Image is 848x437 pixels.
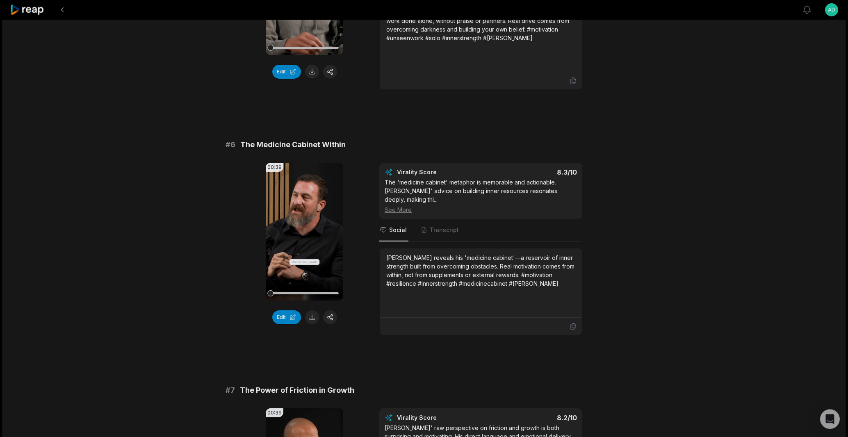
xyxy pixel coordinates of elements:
[385,178,577,214] div: The 'medicine cabinet' metaphor is memorable and actionable. [PERSON_NAME]' advice on building in...
[386,253,575,288] div: [PERSON_NAME] reveals his 'medicine cabinet'—a reservoir of inner strength built from overcoming ...
[397,168,485,176] div: Virality Score
[240,139,346,150] span: The Medicine Cabinet Within
[820,409,840,429] div: Open Intercom Messenger
[389,226,407,234] span: Social
[226,385,235,396] span: # 7
[226,139,235,150] span: # 6
[489,414,577,422] div: 8.2 /10
[266,163,343,300] video: Your browser does not support mp4 format.
[386,8,575,42] div: [PERSON_NAME] reveals the secret behind his motivation: unseen work done alone, without praise or...
[385,205,577,214] div: See More
[272,310,301,324] button: Edit
[397,414,485,422] div: Virality Score
[240,385,354,396] span: The Power of Friction in Growth
[272,65,301,79] button: Edit
[379,219,582,241] nav: Tabs
[430,226,459,234] span: Transcript
[489,168,577,176] div: 8.3 /10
